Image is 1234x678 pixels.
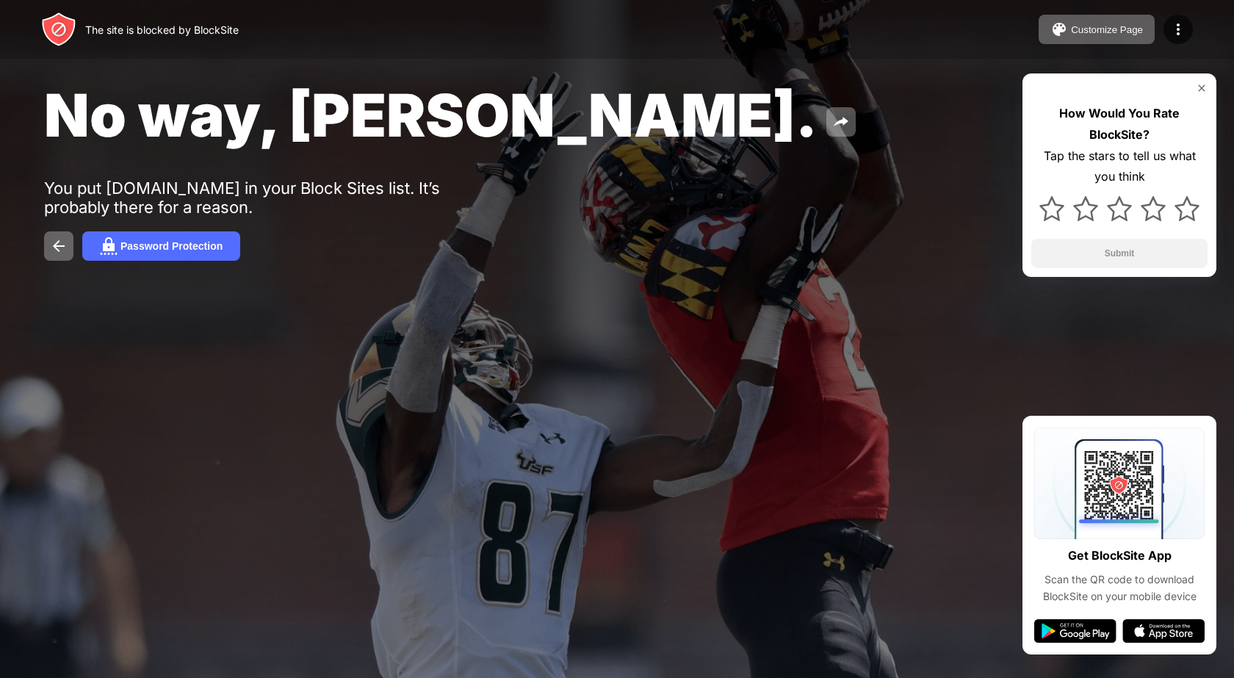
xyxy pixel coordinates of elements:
img: password.svg [100,237,118,255]
div: Customize Page [1071,24,1143,35]
img: menu-icon.svg [1169,21,1187,38]
span: No way, [PERSON_NAME]. [44,79,818,151]
img: back.svg [50,237,68,255]
img: star.svg [1175,196,1199,221]
button: Submit [1031,239,1208,268]
img: header-logo.svg [41,12,76,47]
div: How Would You Rate BlockSite? [1031,103,1208,145]
img: pallet.svg [1050,21,1068,38]
img: qrcode.svg [1034,428,1205,539]
img: star.svg [1141,196,1166,221]
div: Get BlockSite App [1068,545,1172,566]
button: Customize Page [1039,15,1155,44]
img: google-play.svg [1034,619,1116,643]
img: rate-us-close.svg [1196,82,1208,94]
img: star.svg [1039,196,1064,221]
img: share.svg [832,113,850,131]
div: Password Protection [120,240,223,252]
div: You put [DOMAIN_NAME] in your Block Sites list. It’s probably there for a reason. [44,178,498,217]
img: star.svg [1107,196,1132,221]
div: Scan the QR code to download BlockSite on your mobile device [1034,571,1205,605]
img: star.svg [1073,196,1098,221]
div: The site is blocked by BlockSite [85,24,239,36]
img: app-store.svg [1122,619,1205,643]
button: Password Protection [82,231,240,261]
div: Tap the stars to tell us what you think [1031,145,1208,188]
